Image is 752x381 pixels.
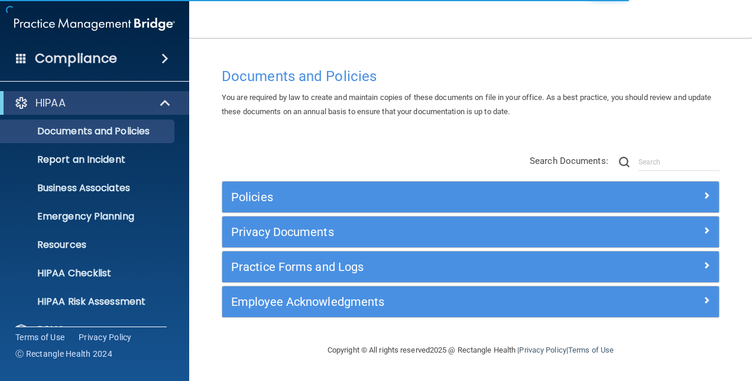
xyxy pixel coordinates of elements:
h5: Privacy Documents [231,225,586,238]
span: You are required by law to create and maintain copies of these documents on file in your office. ... [222,93,712,116]
a: Privacy Policy [519,346,566,354]
h4: Compliance [35,50,117,67]
h5: Policies [231,190,586,204]
img: PMB logo [14,12,175,36]
p: Resources [8,239,169,251]
a: Policies [231,188,710,206]
h4: Documents and Policies [222,69,719,84]
p: Report an Incident [8,154,169,166]
span: Ⓒ Rectangle Health 2024 [15,348,112,360]
div: Copyright © All rights reserved 2025 @ Rectangle Health | | [255,331,686,369]
a: Terms of Use [568,346,614,354]
span: Search Documents: [530,156,608,166]
a: Practice Forms and Logs [231,257,710,276]
h5: Practice Forms and Logs [231,260,586,273]
p: OSHA [35,323,65,337]
a: Terms of Use [15,331,64,343]
h5: Employee Acknowledgments [231,295,586,308]
p: Emergency Planning [8,211,169,222]
input: Search [638,153,719,171]
a: Privacy Policy [79,331,132,343]
img: ic-search.3b580494.png [619,157,630,167]
p: HIPAA [35,96,66,110]
a: Employee Acknowledgments [231,292,710,311]
a: HIPAA [14,96,171,110]
a: OSHA [14,323,172,337]
p: HIPAA Risk Assessment [8,296,169,308]
p: HIPAA Checklist [8,267,169,279]
p: Documents and Policies [8,125,169,137]
p: Business Associates [8,182,169,194]
a: Privacy Documents [231,222,710,241]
